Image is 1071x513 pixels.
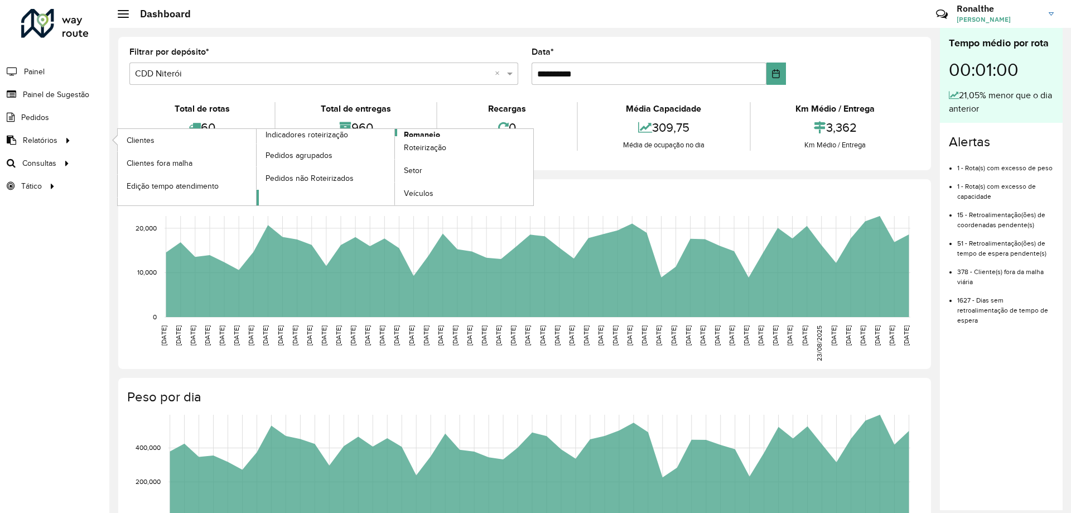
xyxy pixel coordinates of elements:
[23,89,89,100] span: Painel de Sugestão
[757,325,764,346] text: [DATE]
[247,325,254,346] text: [DATE]
[127,389,920,405] h4: Peso por dia
[129,8,191,20] h2: Dashboard
[949,51,1054,89] div: 00:01:00
[786,325,793,346] text: [DATE]
[816,325,823,361] text: 23/08/2025
[160,325,167,346] text: [DATE]
[153,313,157,320] text: 0
[581,140,746,151] div: Média de ocupação no dia
[175,325,182,346] text: [DATE]
[21,180,42,192] span: Tático
[404,188,433,199] span: Veículos
[262,325,269,346] text: [DATE]
[306,325,313,346] text: [DATE]
[404,165,422,176] span: Setor
[957,287,1054,325] li: 1627 - Dias sem retroalimentação de tempo de espera
[132,102,272,116] div: Total de rotas
[204,325,211,346] text: [DATE]
[218,325,225,346] text: [DATE]
[136,224,157,232] text: 20,000
[378,325,385,346] text: [DATE]
[127,135,155,146] span: Clientes
[949,36,1054,51] div: Tempo médio por rota
[771,325,779,346] text: [DATE]
[754,140,917,151] div: Km Médio / Entrega
[278,116,433,140] div: 960
[684,325,692,346] text: [DATE]
[754,102,917,116] div: Km Médio / Entrega
[830,325,837,346] text: [DATE]
[118,175,256,197] a: Edição tempo atendimento
[257,144,395,166] a: Pedidos agrupados
[395,183,533,205] a: Veículos
[626,325,633,346] text: [DATE]
[874,325,881,346] text: [DATE]
[611,325,619,346] text: [DATE]
[23,135,57,146] span: Relatórios
[118,129,395,205] a: Indicadores roteirização
[440,116,574,140] div: 0
[766,63,786,85] button: Choose Date
[422,325,430,346] text: [DATE]
[670,325,677,346] text: [DATE]
[440,102,574,116] div: Recargas
[568,325,575,346] text: [DATE]
[597,325,604,346] text: [DATE]
[480,325,488,346] text: [DATE]
[957,202,1054,230] li: 15 - Retroalimentação(ões) de coordenadas pendente(s)
[451,325,459,346] text: [DATE]
[395,137,533,159] a: Roteirização
[957,3,1040,14] h3: Ronalthe
[509,325,517,346] text: [DATE]
[581,116,746,140] div: 309,75
[291,325,298,346] text: [DATE]
[408,325,415,346] text: [DATE]
[349,325,356,346] text: [DATE]
[532,45,554,59] label: Data
[335,325,342,346] text: [DATE]
[404,142,446,154] span: Roteirização
[539,325,546,346] text: [DATE]
[189,325,196,346] text: [DATE]
[24,66,45,78] span: Painel
[728,325,735,346] text: [DATE]
[957,258,1054,287] li: 378 - Cliente(s) fora da malha viária
[257,129,534,205] a: Romaneio
[903,325,910,346] text: [DATE]
[266,150,332,161] span: Pedidos agrupados
[395,160,533,182] a: Setor
[393,325,400,346] text: [DATE]
[118,152,256,174] a: Clientes fora malha
[136,478,161,485] text: 200,000
[137,269,157,276] text: 10,000
[524,325,531,346] text: [DATE]
[127,157,192,169] span: Clientes fora malha
[553,325,561,346] text: [DATE]
[655,325,662,346] text: [DATE]
[957,155,1054,173] li: 1 - Rota(s) com excesso de peso
[277,325,284,346] text: [DATE]
[713,325,721,346] text: [DATE]
[466,325,473,346] text: [DATE]
[21,112,49,123] span: Pedidos
[136,444,161,452] text: 400,000
[266,129,348,141] span: Indicadores roteirização
[859,325,866,346] text: [DATE]
[233,325,240,346] text: [DATE]
[888,325,895,346] text: [DATE]
[495,67,504,80] span: Clear all
[699,325,706,346] text: [DATE]
[957,15,1040,25] span: [PERSON_NAME]
[437,325,444,346] text: [DATE]
[129,45,209,59] label: Filtrar por depósito
[957,173,1054,202] li: 1 - Rota(s) com excesso de capacidade
[742,325,750,346] text: [DATE]
[495,325,502,346] text: [DATE]
[127,180,219,192] span: Edição tempo atendimento
[320,325,327,346] text: [DATE]
[949,89,1054,116] div: 21,05% menor que o dia anterior
[754,116,917,140] div: 3,362
[118,129,256,151] a: Clientes
[266,172,354,184] span: Pedidos não Roteirizados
